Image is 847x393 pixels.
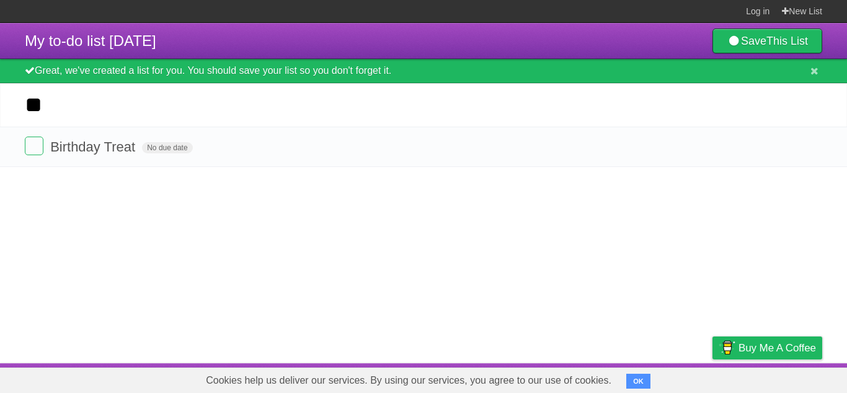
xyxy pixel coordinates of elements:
a: About [548,366,574,390]
a: Developers [588,366,639,390]
a: Privacy [696,366,729,390]
span: Cookies help us deliver our services. By using our services, you agree to our use of cookies. [193,368,624,393]
b: This List [766,35,808,47]
span: Buy me a coffee [738,337,816,359]
a: Suggest a feature [744,366,822,390]
button: OK [626,374,650,389]
span: My to-do list [DATE] [25,32,156,49]
a: Buy me a coffee [712,337,822,359]
label: Done [25,137,43,155]
a: Terms [654,366,681,390]
img: Buy me a coffee [719,337,735,358]
a: SaveThis List [712,29,822,53]
span: Birthday Treat [50,139,138,155]
span: No due date [142,142,192,153]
